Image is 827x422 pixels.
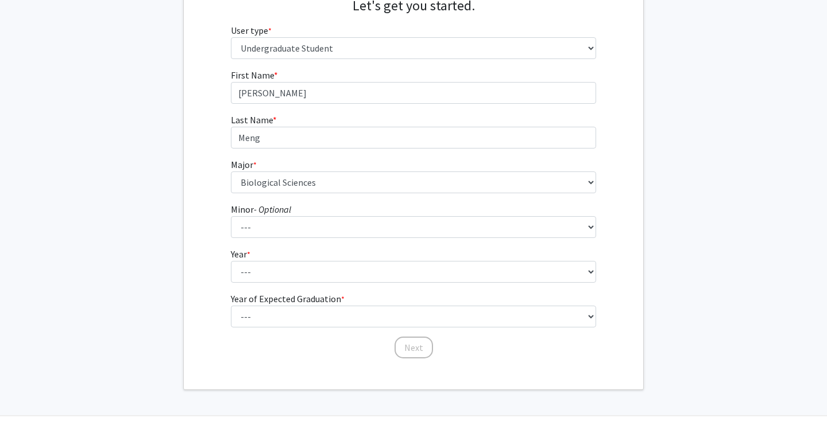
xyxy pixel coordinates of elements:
[231,292,345,306] label: Year of Expected Graduation
[395,337,433,358] button: Next
[231,247,250,261] label: Year
[231,24,272,37] label: User type
[231,202,291,216] label: Minor
[231,114,273,126] span: Last Name
[254,204,291,215] i: - Optional
[9,370,49,413] iframe: Chat
[231,158,257,171] label: Major
[231,69,274,81] span: First Name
